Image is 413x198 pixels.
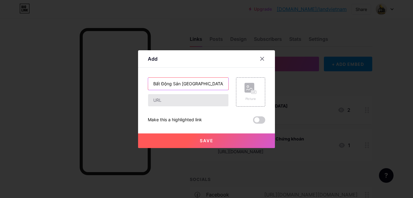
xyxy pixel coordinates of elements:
[148,78,228,90] input: Title
[200,138,213,143] span: Save
[148,94,228,106] input: URL
[148,116,202,124] div: Make this a highlighted link
[138,133,275,148] button: Save
[148,55,158,62] div: Add
[245,97,257,101] div: Picture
